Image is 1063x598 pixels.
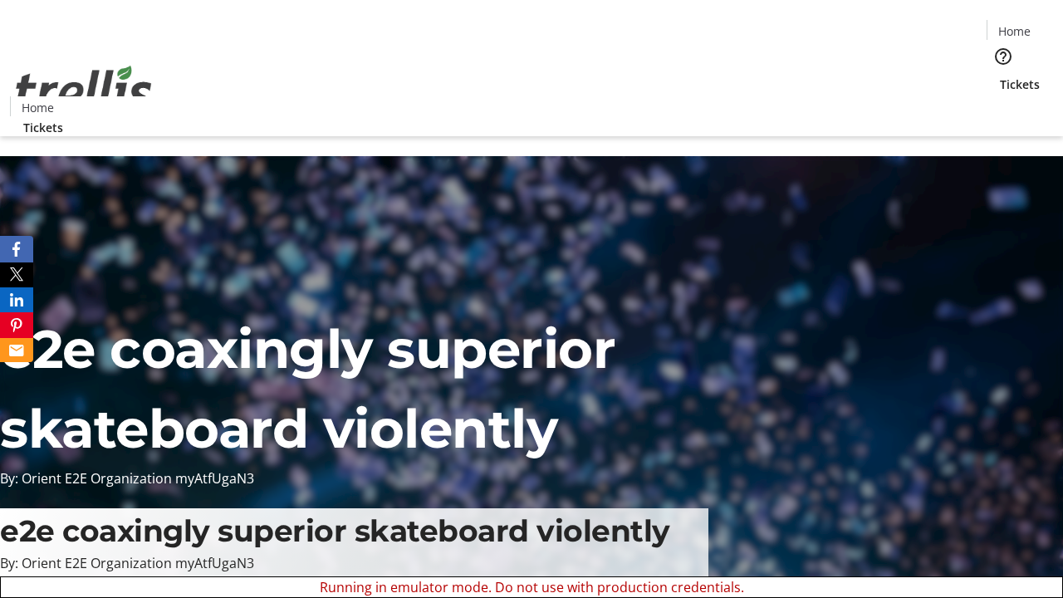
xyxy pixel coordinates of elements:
button: Help [987,40,1020,73]
button: Cart [987,93,1020,126]
span: Home [998,22,1031,40]
a: Home [987,22,1041,40]
span: Tickets [1000,76,1040,93]
span: Tickets [23,119,63,136]
img: Orient E2E Organization myAtfUgaN3's Logo [10,47,158,130]
span: Home [22,99,54,116]
a: Tickets [987,76,1053,93]
a: Tickets [10,119,76,136]
a: Home [11,99,64,116]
